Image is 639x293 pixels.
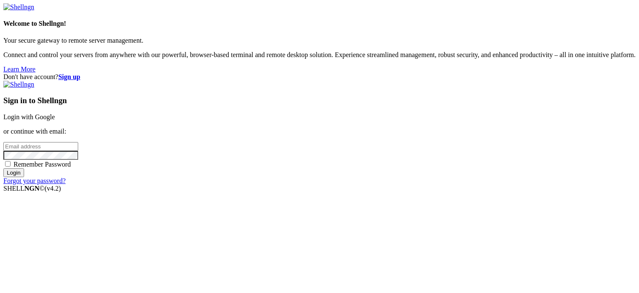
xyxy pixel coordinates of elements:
[3,20,636,27] h4: Welcome to Shellngn!
[3,168,24,177] input: Login
[45,185,61,192] span: 4.2.0
[3,185,61,192] span: SHELL ©
[14,161,71,168] span: Remember Password
[25,185,40,192] b: NGN
[3,51,636,59] p: Connect and control your servers from anywhere with our powerful, browser-based terminal and remo...
[3,81,34,88] img: Shellngn
[3,128,636,135] p: or continue with email:
[3,142,78,151] input: Email address
[58,73,80,80] a: Sign up
[3,3,34,11] img: Shellngn
[3,73,636,81] div: Don't have account?
[3,96,636,105] h3: Sign in to Shellngn
[3,37,636,44] p: Your secure gateway to remote server management.
[3,113,55,120] a: Login with Google
[3,177,66,184] a: Forgot your password?
[3,66,35,73] a: Learn More
[5,161,11,167] input: Remember Password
